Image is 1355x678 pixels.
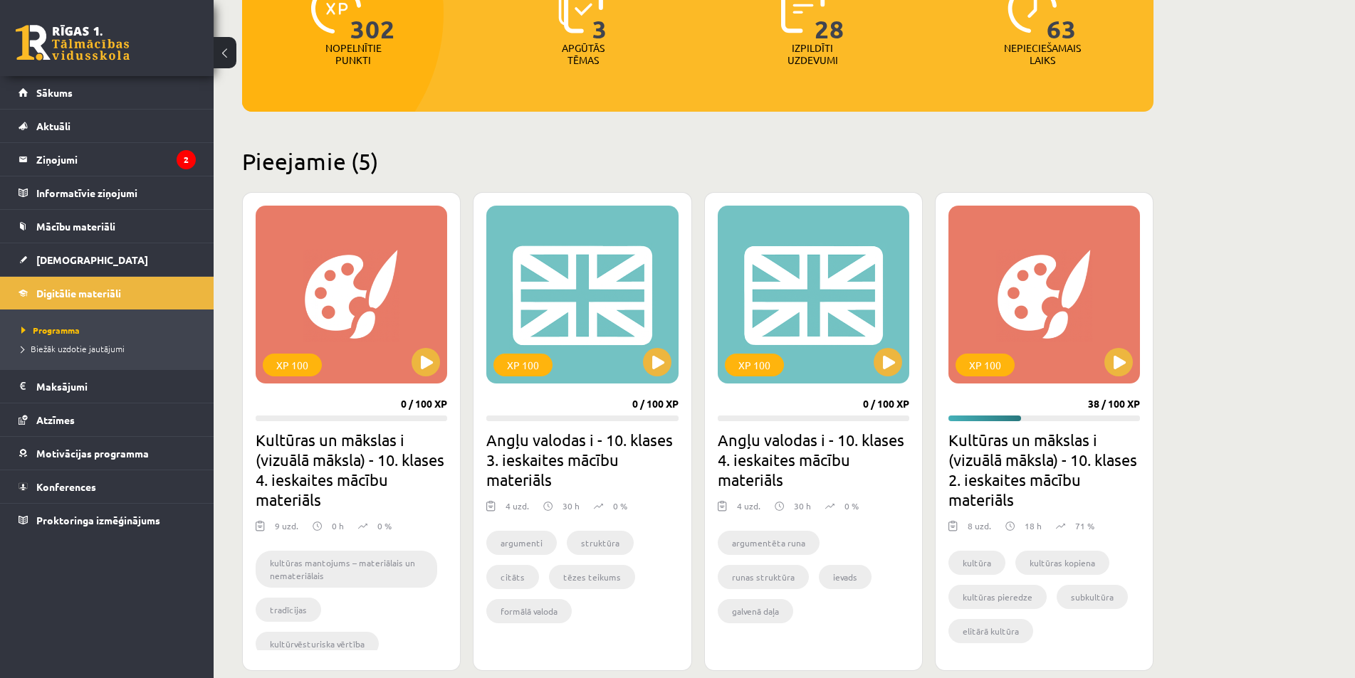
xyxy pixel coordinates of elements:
span: Programma [21,324,80,336]
div: 9 uzd. [275,519,298,541]
span: Konferences [36,480,96,493]
li: kultūras pieredze [948,585,1047,609]
h2: Pieejamie (5) [242,147,1153,175]
p: Apgūtās tēmas [555,42,611,66]
div: XP 100 [725,354,784,376]
li: citāts [486,565,539,589]
li: argumenti [486,531,557,555]
span: Atzīmes [36,413,75,426]
p: Nepieciešamais laiks [1004,42,1081,66]
p: Izpildīti uzdevumi [785,42,840,66]
a: Digitālie materiāli [19,277,196,309]
span: Motivācijas programma [36,447,149,460]
a: Informatīvie ziņojumi [19,176,196,209]
a: Rīgas 1. Tālmācības vidusskola [16,25,130,60]
li: argumentēta runa [718,531,820,555]
legend: Ziņojumi [36,143,196,176]
div: XP 100 [493,354,553,376]
span: [DEMOGRAPHIC_DATA] [36,253,148,266]
li: runas struktūra [718,565,809,589]
span: Mācību materiāli [36,220,115,233]
div: 4 uzd. [737,499,760,521]
a: Sākums [19,76,196,109]
legend: Maksājumi [36,370,196,403]
p: 18 h [1025,519,1042,532]
h2: Angļu valodas i - 10. klases 3. ieskaites mācību materiāls [486,430,678,489]
li: formālā valoda [486,599,572,623]
a: Mācību materiāli [19,210,196,243]
p: Nopelnītie punkti [325,42,382,66]
a: [DEMOGRAPHIC_DATA] [19,243,196,276]
p: 0 % [844,499,859,512]
li: elitārā kultūra [948,619,1033,643]
li: kultūra [948,551,1005,575]
li: struktūra [567,531,634,555]
i: 2 [177,150,196,169]
li: ievads [819,565,872,589]
p: 30 h [563,499,580,512]
a: Programma [21,324,199,337]
a: Biežāk uzdotie jautājumi [21,342,199,355]
div: 8 uzd. [968,519,991,541]
div: 4 uzd. [506,499,529,521]
a: Ziņojumi2 [19,143,196,176]
p: 71 % [1075,519,1094,532]
a: Motivācijas programma [19,437,196,470]
li: tradīcijas [256,598,321,622]
li: subkultūra [1057,585,1128,609]
span: Aktuāli [36,120,70,132]
h2: Kultūras un mākslas i (vizuālā māksla) - 10. klases 2. ieskaites mācību materiāls [948,430,1140,509]
legend: Informatīvie ziņojumi [36,176,196,209]
div: XP 100 [263,354,322,376]
li: tēzes teikums [549,565,635,589]
span: Sākums [36,86,73,99]
a: Proktoringa izmēģinājums [19,504,196,536]
li: kultūras kopiena [1015,551,1109,575]
span: Proktoringa izmēģinājums [36,514,160,526]
h2: Angļu valodas i - 10. klases 4. ieskaites mācību materiāls [718,430,909,489]
li: kultūras mantojums – materiālais un nemateriālais [256,551,437,588]
span: Digitālie materiāli [36,287,121,300]
li: kultūrvēsturiska vērtība [256,632,379,656]
p: 0 % [613,499,627,512]
li: galvenā daļa [718,599,793,623]
a: Aktuāli [19,110,196,142]
div: XP 100 [956,354,1015,376]
p: 0 h [332,519,344,532]
span: Biežāk uzdotie jautājumi [21,343,125,354]
h2: Kultūras un mākslas i (vizuālā māksla) - 10. klases 4. ieskaites mācību materiāls [256,430,447,509]
a: Maksājumi [19,370,196,403]
p: 30 h [794,499,811,512]
a: Atzīmes [19,403,196,436]
p: 0 % [377,519,392,532]
a: Konferences [19,470,196,503]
